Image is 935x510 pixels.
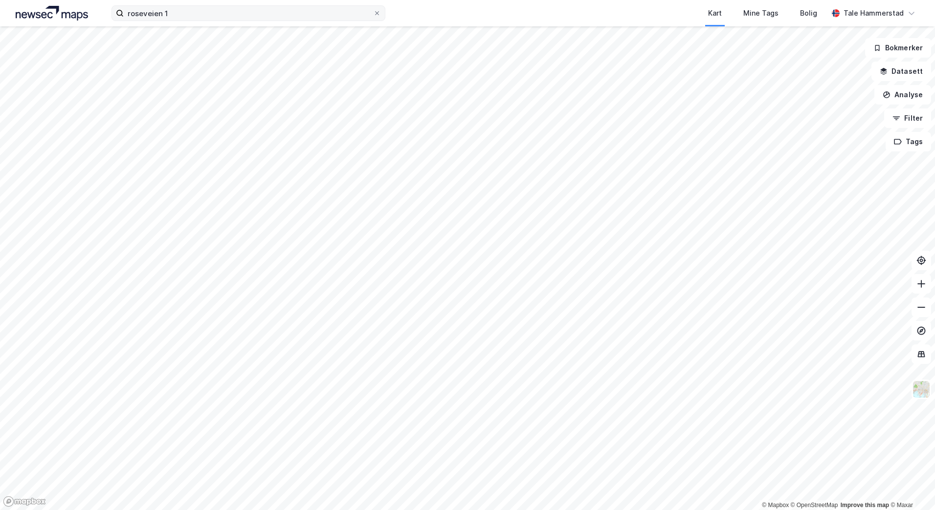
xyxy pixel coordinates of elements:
button: Analyse [874,85,931,105]
div: Mine Tags [743,7,779,19]
div: Bolig [800,7,817,19]
a: Improve this map [841,502,889,509]
button: Filter [884,108,931,128]
div: Tale Hammerstad [844,7,904,19]
button: Tags [886,132,931,151]
img: logo.a4113a55bc3d86da70a041830d287a7e.svg [16,6,88,21]
iframe: Chat Widget [886,463,935,510]
a: Mapbox homepage [3,496,46,507]
button: Bokmerker [865,38,931,58]
button: Datasett [871,62,931,81]
input: Søk på adresse, matrikkel, gårdeiere, leietakere eller personer [124,6,373,21]
a: Mapbox [762,502,789,509]
div: Kart [708,7,722,19]
img: Z [912,380,931,399]
div: Kontrollprogram for chat [886,463,935,510]
a: OpenStreetMap [791,502,838,509]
